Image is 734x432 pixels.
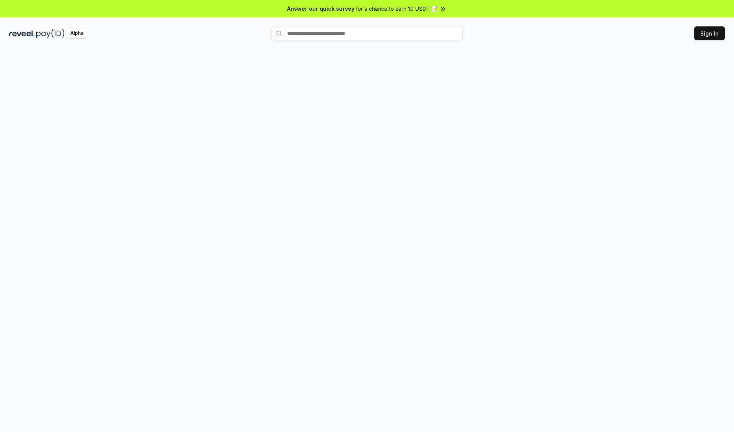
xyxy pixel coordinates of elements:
span: for a chance to earn 10 USDT 📝 [356,5,438,13]
span: Answer our quick survey [287,5,354,13]
div: Alpha [66,29,88,38]
button: Sign In [694,26,725,40]
img: reveel_dark [9,29,35,38]
img: pay_id [36,29,65,38]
